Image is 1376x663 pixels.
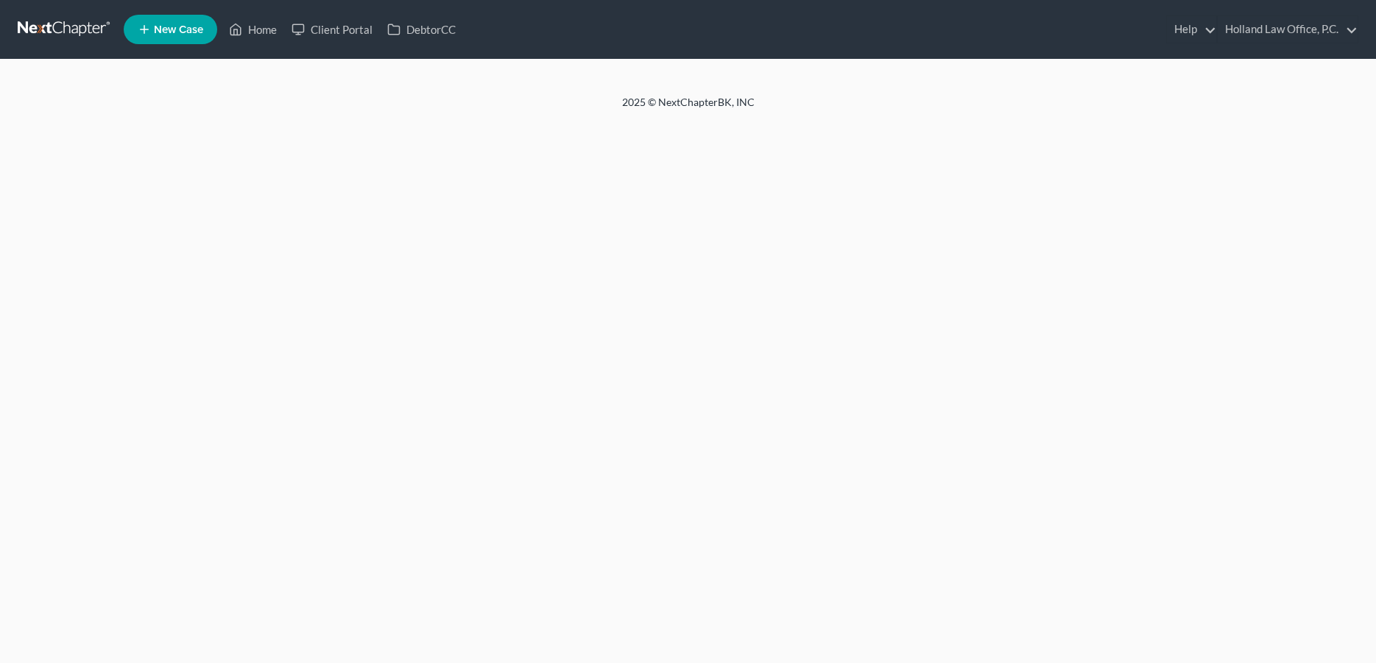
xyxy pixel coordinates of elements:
[269,95,1108,121] div: 2025 © NextChapterBK, INC
[1167,16,1216,43] a: Help
[124,15,217,44] new-legal-case-button: New Case
[1218,16,1358,43] a: Holland Law Office, P.C.
[380,16,463,43] a: DebtorCC
[222,16,284,43] a: Home
[284,16,380,43] a: Client Portal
